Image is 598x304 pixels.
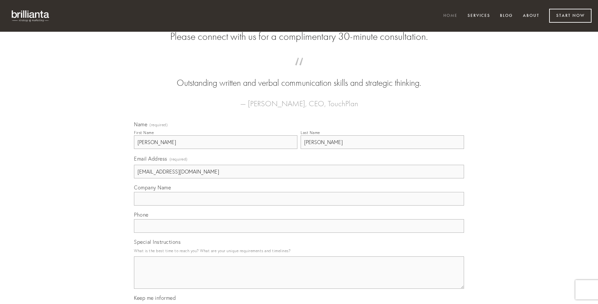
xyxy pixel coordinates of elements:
[144,89,454,110] figcaption: — [PERSON_NAME], CEO, TouchPlan
[134,184,171,191] span: Company Name
[134,239,181,245] span: Special Instructions
[496,11,517,21] a: Blog
[463,11,494,21] a: Services
[134,30,464,43] h2: Please connect with us for a complimentary 30-minute consultation.
[519,11,544,21] a: About
[134,130,154,135] div: First Name
[301,130,320,135] div: Last Name
[134,295,176,301] span: Keep me informed
[144,64,454,77] span: “
[144,64,454,89] blockquote: Outstanding written and verbal communication skills and strategic thinking.
[549,9,592,23] a: Start Now
[170,155,188,163] span: (required)
[134,246,464,255] p: What is the best time to reach you? What are your unique requirements and timelines?
[149,123,168,127] span: (required)
[6,6,55,25] img: brillianta - research, strategy, marketing
[134,155,167,162] span: Email Address
[134,121,147,128] span: Name
[134,211,149,218] span: Phone
[439,11,462,21] a: Home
